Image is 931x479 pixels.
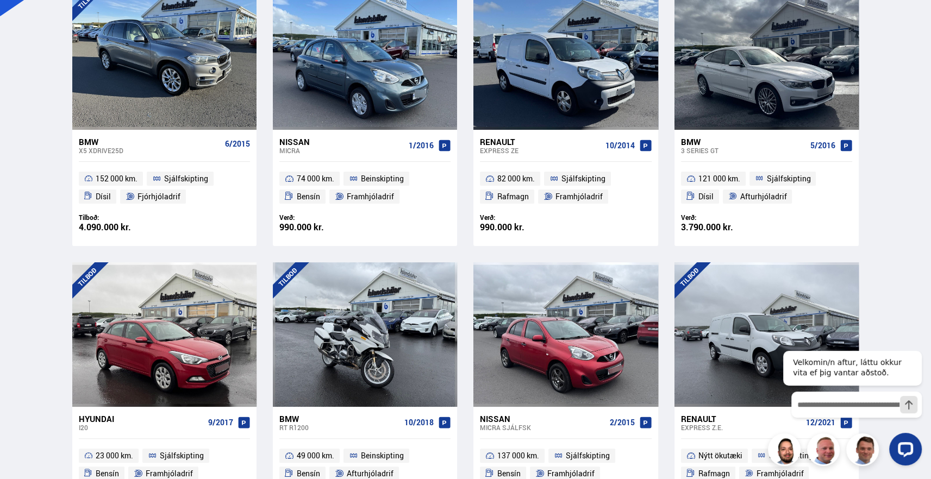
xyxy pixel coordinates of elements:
[279,223,365,232] div: 990.000 kr.
[480,147,601,154] div: Express ZE
[674,130,859,246] a: BMW 3 series GT 5/2016 121 000 km. Sjálfskipting Dísil Afturhjóladrif Verð: 3.790.000 kr.
[681,147,806,154] div: 3 series GT
[698,190,714,203] span: Dísil
[480,424,605,431] div: Micra SJÁLFSK
[279,147,404,154] div: Micra
[79,424,204,431] div: i20
[681,424,802,431] div: Express Z.E.
[297,449,334,462] span: 49 000 km.
[160,449,204,462] span: Sjálfskipting
[497,172,535,185] span: 82 000 km.
[566,449,610,462] span: Sjálfskipting
[698,449,742,462] span: Nýtt ökutæki
[164,172,208,185] span: Sjálfskipting
[480,137,601,147] div: Renault
[561,172,605,185] span: Sjálfskipting
[279,137,404,147] div: Nissan
[681,414,802,424] div: Renault
[480,213,566,222] div: Verð:
[681,213,767,222] div: Verð:
[473,130,658,246] a: Renault Express ZE 10/2014 82 000 km. Sjálfskipting Rafmagn Framhjóladrif Verð: 990.000 kr.
[279,213,365,222] div: Verð:
[96,190,111,203] span: Dísil
[225,140,250,148] span: 6/2015
[79,147,221,154] div: X5 XDRIVE25D
[297,190,320,203] span: Bensín
[497,190,529,203] span: Rafmagn
[774,331,926,474] iframe: LiveChat chat widget
[770,435,802,468] img: nhp88E3Fdnt1Opn2.png
[72,130,257,246] a: BMW X5 XDRIVE25D 6/2015 152 000 km. Sjálfskipting Dísil Fjórhjóladrif Tilboð: 4.090.000 kr.
[698,172,740,185] span: 121 000 km.
[79,213,165,222] div: Tilboð:
[810,141,835,150] span: 5/2016
[361,172,404,185] span: Beinskipting
[96,449,133,462] span: 23 000 km.
[681,137,806,147] div: BMW
[480,414,605,424] div: Nissan
[138,190,180,203] span: Fjórhjóladrif
[681,223,767,232] div: 3.790.000 kr.
[79,137,221,147] div: BMW
[347,190,394,203] span: Framhjóladrif
[361,449,404,462] span: Beinskipting
[96,172,138,185] span: 152 000 km.
[79,223,165,232] div: 4.090.000 kr.
[297,172,334,185] span: 74 000 km.
[208,418,233,427] span: 9/2017
[555,190,603,203] span: Framhjóladrif
[480,223,566,232] div: 990.000 kr.
[605,141,635,150] span: 10/2014
[273,130,457,246] a: Nissan Micra 1/2016 74 000 km. Beinskipting Bensín Framhjóladrif Verð: 990.000 kr.
[279,414,400,424] div: BMW
[404,418,434,427] span: 10/2018
[279,424,400,431] div: RT R1200
[610,418,635,427] span: 2/2015
[497,449,539,462] span: 137 000 km.
[766,172,810,185] span: Sjálfskipting
[409,141,434,150] span: 1/2016
[79,414,204,424] div: Hyundai
[740,190,786,203] span: Afturhjóladrif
